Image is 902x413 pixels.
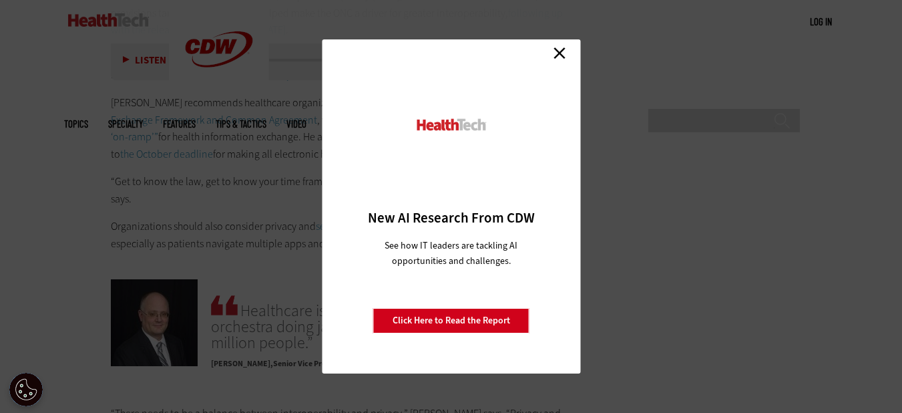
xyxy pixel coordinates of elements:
[9,373,43,406] button: Open Preferences
[369,238,533,269] p: See how IT leaders are tackling AI opportunities and challenges.
[415,118,487,132] img: HealthTech_0.png
[549,43,570,63] a: Close
[9,373,43,406] div: Cookie Settings
[373,308,529,333] a: Click Here to Read the Report
[345,209,557,227] h3: New AI Research From CDW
